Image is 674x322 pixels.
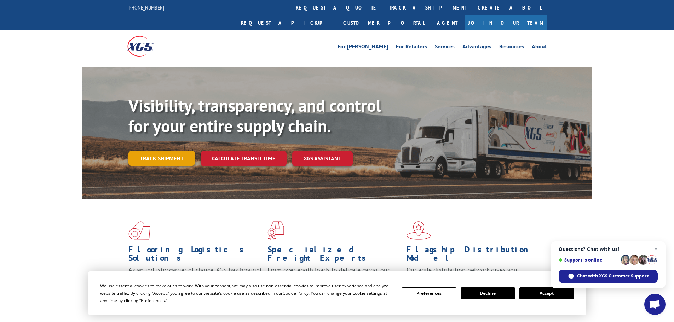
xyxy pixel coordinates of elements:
h1: Flooring Logistics Solutions [128,245,262,266]
span: Cookie Policy [283,290,309,296]
img: xgs-icon-total-supply-chain-intelligence-red [128,221,150,240]
span: Chat with XGS Customer Support [577,273,649,279]
button: Decline [461,287,515,299]
h1: Flagship Distribution Model [407,245,540,266]
a: Advantages [462,44,491,52]
span: Close chat [652,245,660,253]
p: From overlength loads to delicate cargo, our experienced staff knows the best way to move your fr... [267,266,401,297]
a: Services [435,44,455,52]
a: Request a pickup [236,15,338,30]
a: [PHONE_NUMBER] [127,4,164,11]
span: Questions? Chat with us! [559,246,658,252]
a: Track shipment [128,151,195,166]
button: Preferences [402,287,456,299]
a: Join Our Team [465,15,547,30]
span: As an industry carrier of choice, XGS has brought innovation and dedication to flooring logistics... [128,266,262,291]
b: Visibility, transparency, and control for your entire supply chain. [128,94,381,137]
a: Agent [430,15,465,30]
span: Preferences [141,298,165,304]
a: XGS ASSISTANT [292,151,353,166]
div: Cookie Consent Prompt [88,271,586,315]
a: For [PERSON_NAME] [338,44,388,52]
a: Calculate transit time [201,151,287,166]
span: Support is online [559,257,618,263]
div: Chat with XGS Customer Support [559,270,658,283]
img: xgs-icon-focused-on-flooring-red [267,221,284,240]
div: We use essential cookies to make our site work. With your consent, we may also use non-essential ... [100,282,393,304]
a: Resources [499,44,524,52]
a: For Retailers [396,44,427,52]
div: Open chat [644,294,666,315]
img: xgs-icon-flagship-distribution-model-red [407,221,431,240]
a: About [532,44,547,52]
button: Accept [519,287,574,299]
a: Customer Portal [338,15,430,30]
span: Our agile distribution network gives you nationwide inventory management on demand. [407,266,537,282]
h1: Specialized Freight Experts [267,245,401,266]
